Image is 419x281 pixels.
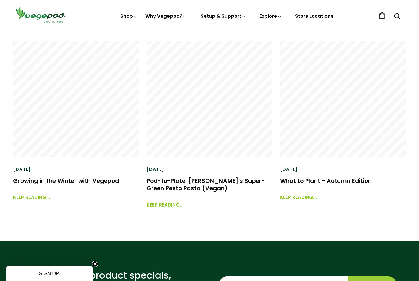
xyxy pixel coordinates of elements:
[201,13,246,19] a: Setup & Support
[147,196,183,209] a: Keep reading...
[39,271,60,276] span: SIGN UP!
[280,177,372,185] a: What to Plant - Autumn Edition
[147,166,164,173] time: [DATE]
[120,13,137,19] a: Shop
[295,13,333,19] a: Store Locations
[394,14,400,20] a: Search
[13,188,50,201] a: Keep reading...
[259,13,282,19] a: Explore
[92,261,98,267] button: Close teaser
[280,166,298,173] time: [DATE]
[145,13,187,19] a: Why Vegepod?
[13,166,31,173] time: [DATE]
[280,188,317,201] a: Keep reading...
[13,177,119,185] a: Growing in the Winter with Vegepod
[147,177,265,193] a: Pod-to-Plate: [PERSON_NAME]'s Super-Green Pesto Pasta (Vegan)
[6,266,93,281] div: SIGN UP!Close teaser
[13,6,68,24] img: Vegepod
